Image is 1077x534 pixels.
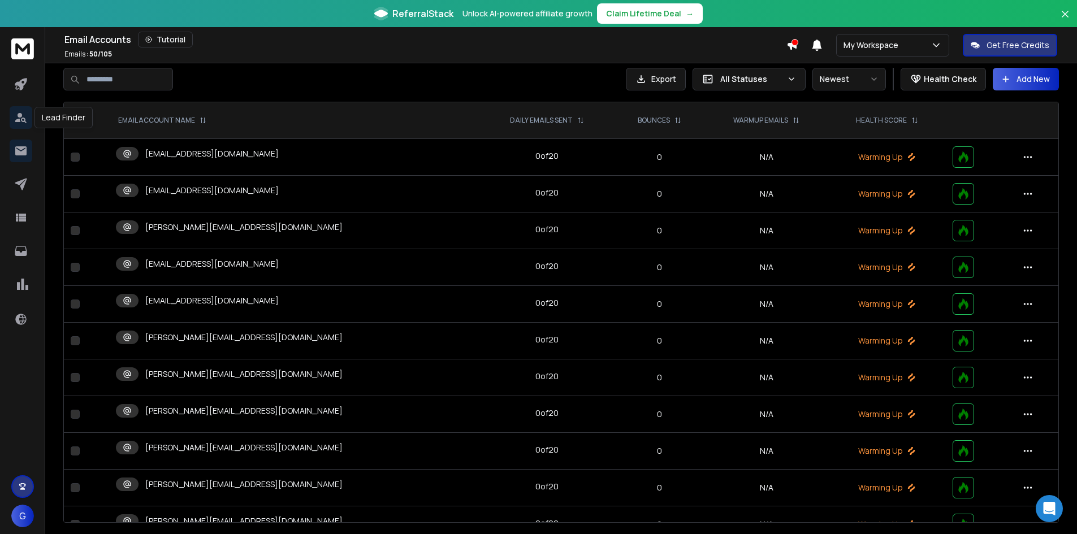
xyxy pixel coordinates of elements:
[145,368,343,380] p: [PERSON_NAME][EMAIL_ADDRESS][DOMAIN_NAME]
[118,116,206,125] div: EMAIL ACCOUNT NAME
[835,519,939,530] p: Warming Up
[145,332,343,343] p: [PERSON_NAME][EMAIL_ADDRESS][DOMAIN_NAME]
[64,50,112,59] p: Emails :
[835,188,939,199] p: Warming Up
[835,298,939,310] p: Warming Up
[704,470,828,506] td: N/A
[1036,495,1063,522] div: Open Intercom Messenger
[145,295,279,306] p: [EMAIL_ADDRESS][DOMAIN_NAME]
[704,323,828,359] td: N/A
[704,249,828,286] td: N/A
[720,73,782,85] p: All Statuses
[621,445,698,457] p: 0
[145,222,343,233] p: [PERSON_NAME][EMAIL_ADDRESS][DOMAIN_NAME]
[535,444,559,455] div: 0 of 20
[835,151,939,163] p: Warming Up
[145,442,343,453] p: [PERSON_NAME][EMAIL_ADDRESS][DOMAIN_NAME]
[535,518,559,529] div: 0 of 20
[621,409,698,420] p: 0
[704,286,828,323] td: N/A
[462,8,592,19] p: Unlock AI-powered affiliate growth
[844,40,903,51] p: My Workspace
[535,187,559,198] div: 0 of 20
[856,116,907,125] p: HEALTH SCORE
[621,519,698,530] p: 0
[34,107,93,128] div: Lead Finder
[638,116,670,125] p: BOUNCES
[835,372,939,383] p: Warming Up
[621,188,698,199] p: 0
[621,482,698,493] p: 0
[963,34,1057,57] button: Get Free Credits
[535,334,559,345] div: 0 of 20
[987,40,1049,51] p: Get Free Credits
[535,371,559,382] div: 0 of 20
[145,148,279,159] p: [EMAIL_ADDRESS][DOMAIN_NAME]
[535,150,559,162] div: 0 of 20
[145,258,279,270] p: [EMAIL_ADDRESS][DOMAIN_NAME]
[704,396,828,433] td: N/A
[704,212,828,249] td: N/A
[145,405,343,416] p: [PERSON_NAME][EMAIL_ADDRESS][DOMAIN_NAME]
[535,261,559,272] div: 0 of 20
[535,224,559,235] div: 0 of 20
[392,7,453,20] span: ReferralStack
[510,116,573,125] p: DAILY EMAILS SENT
[835,225,939,236] p: Warming Up
[145,185,279,196] p: [EMAIL_ADDRESS][DOMAIN_NAME]
[535,407,559,419] div: 0 of 20
[621,225,698,236] p: 0
[621,335,698,346] p: 0
[535,297,559,309] div: 0 of 20
[11,505,34,527] button: G
[145,479,343,490] p: [PERSON_NAME][EMAIL_ADDRESS][DOMAIN_NAME]
[901,68,986,90] button: Health Check
[686,8,694,19] span: →
[626,68,686,90] button: Export
[704,139,828,176] td: N/A
[835,262,939,273] p: Warming Up
[704,176,828,212] td: N/A
[621,262,698,273] p: 0
[835,482,939,493] p: Warming Up
[835,335,939,346] p: Warming Up
[145,515,343,527] p: [PERSON_NAME][EMAIL_ADDRESS][DOMAIN_NAME]
[924,73,976,85] p: Health Check
[812,68,886,90] button: Newest
[733,116,788,125] p: WARMUP EMAILS
[1058,7,1072,34] button: Close banner
[993,68,1059,90] button: Add New
[138,32,193,47] button: Tutorial
[621,372,698,383] p: 0
[835,445,939,457] p: Warming Up
[64,32,786,47] div: Email Accounts
[704,359,828,396] td: N/A
[597,3,703,24] button: Claim Lifetime Deal→
[704,433,828,470] td: N/A
[621,298,698,310] p: 0
[835,409,939,420] p: Warming Up
[535,481,559,492] div: 0 of 20
[621,151,698,163] p: 0
[89,49,112,59] span: 50 / 105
